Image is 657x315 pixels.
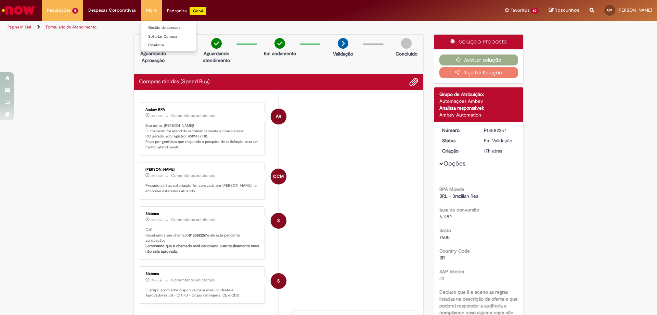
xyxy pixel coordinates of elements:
[141,33,217,40] a: Solicitar Compra
[145,288,259,298] p: O grupo aprovador disponível para esse incidente é: Aprovadores SB - CIT RJ - Grupo cervejaria, C...
[333,50,353,57] p: Validação
[145,212,259,216] div: Sistema
[439,111,518,118] div: Ambev Automation
[47,7,71,14] span: Requisições
[617,7,652,13] span: [PERSON_NAME]
[8,24,31,30] a: Página inicial
[141,41,217,49] a: Colabora
[171,217,215,223] small: Comentários adicionais
[146,7,157,14] span: More
[409,77,418,86] button: Adicionar anexos
[437,127,479,134] dt: Número
[607,8,613,12] span: GM
[271,213,286,229] div: System
[434,35,524,49] div: Solução Proposta
[484,127,516,134] div: R13582257
[151,114,163,118] time: 30/09/2025 18:10:01
[271,109,286,124] div: Ambev RPA
[5,21,433,34] ul: Trilhas de página
[211,38,222,49] img: check-circle-green.png
[200,50,233,64] p: Aguardando atendimento
[439,193,479,199] span: BRL - Brazilian Real
[439,268,464,275] b: SAP Interim
[189,233,207,238] b: R13582257
[439,186,464,192] b: RPA Moeda
[264,50,296,57] p: Em andamento
[141,24,217,32] a: Gestão de acessos
[145,108,259,112] div: Ambev RPA
[511,7,529,14] span: Favoritos
[439,234,450,240] span: 7600
[145,243,260,254] b: Lembrando que o chamado será cancelado automaticamente caso não seja aprovado.
[531,8,539,14] span: 60
[484,148,502,154] span: 17h atrás
[1,3,36,17] img: ServiceNow
[549,7,579,14] a: Rascunhos
[555,7,579,13] span: Rascunhos
[277,213,280,229] span: S
[145,123,259,150] p: Boa noite, [PERSON_NAME]! O chamado foi atendido automaticamente e com sucesso. P.O gerado sob re...
[439,54,518,65] button: Aceitar solução
[145,227,259,254] p: Olá! Recebemos seu chamado e ele esta pendente aprovação.
[145,183,259,194] p: Prezado(a), Sua solicitação foi aprovada por [PERSON_NAME] , e em breve estaremos atuando.
[274,38,285,49] img: check-circle-green.png
[271,169,286,184] div: Carla Castilho Martiniano
[439,67,518,78] button: Rejeitar Solução
[151,278,163,282] time: 30/09/2025 15:19:55
[190,7,206,15] p: +GenAi
[145,272,259,276] div: Sistema
[439,98,518,105] div: Automações Ambev
[171,173,215,179] small: Comentários adicionais
[484,148,502,154] time: 30/09/2025 15:19:46
[141,21,196,51] ul: More
[401,38,412,49] img: img-circle-grey.png
[437,137,479,144] dt: Status
[46,24,96,30] a: Formulário de Atendimento
[484,147,516,154] div: 30/09/2025 15:19:46
[439,275,444,281] span: s4
[338,38,348,49] img: arrow-next.png
[484,137,516,144] div: Em Validação
[439,248,470,254] b: Country Code
[439,91,518,98] div: Grupo de Atribuição:
[167,7,206,15] div: Padroniza
[139,79,210,85] h2: Compras rápidas (Speed Buy) Histórico de tíquete
[137,50,170,64] p: Aguardando Aprovação
[88,7,136,14] span: Despesas Corporativas
[273,168,284,185] span: CCM
[151,174,163,178] time: 30/09/2025 16:30:47
[72,8,78,14] span: 5
[171,277,215,283] small: Comentários adicionais
[277,273,280,289] span: S
[439,227,451,233] b: Saldo
[151,174,163,178] span: 16h atrás
[437,147,479,154] dt: Criação
[151,278,163,282] span: 17h atrás
[151,218,163,222] span: 17h atrás
[276,108,281,125] span: AR
[145,168,259,172] div: [PERSON_NAME]
[439,255,445,261] span: BR
[439,214,452,220] span: 6.1182
[396,50,417,57] p: Concluído
[151,218,163,222] time: 30/09/2025 15:19:58
[171,113,215,119] small: Comentários adicionais
[439,207,479,213] b: taxa de conversão
[439,105,518,111] div: Analista responsável:
[151,114,163,118] span: 14h atrás
[271,273,286,289] div: System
